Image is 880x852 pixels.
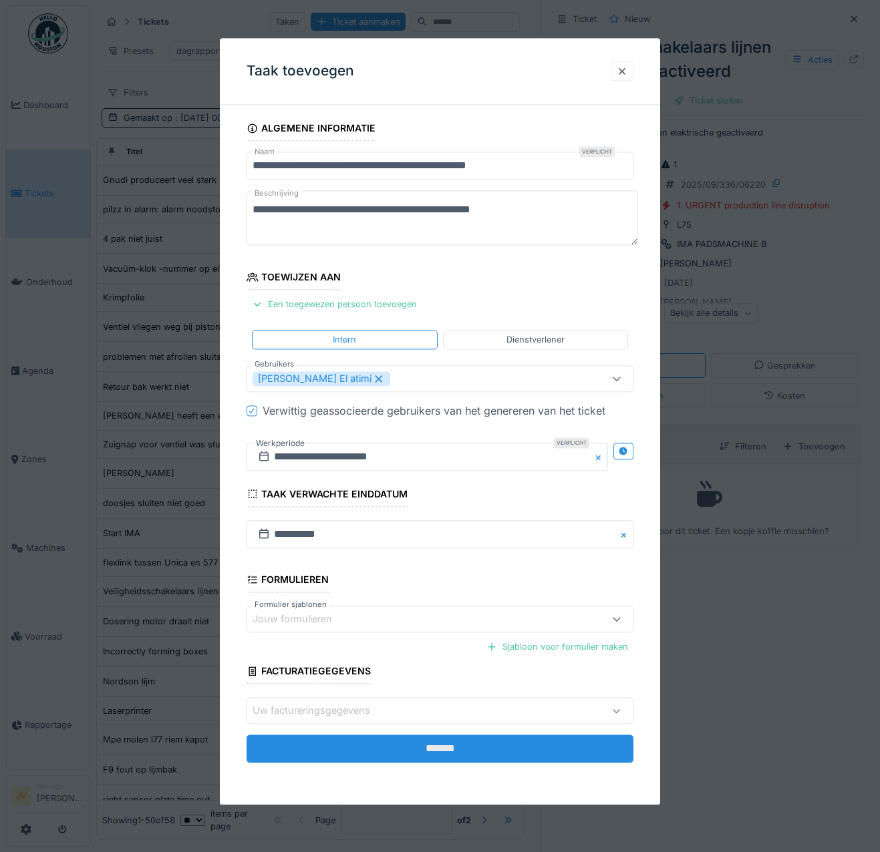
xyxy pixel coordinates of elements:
div: Een toegewezen persoon toevoegen [247,296,422,314]
label: Formulier sjablonen [252,599,329,610]
div: Toewijzen aan [247,268,341,290]
button: Close [593,443,608,471]
div: Verplicht [579,147,615,158]
div: [PERSON_NAME] El atimi [253,371,390,386]
div: Uw factureringsgegevens [253,704,389,718]
div: Sjabloon voor formulier maken [481,638,633,656]
div: Jouw formulieren [253,612,351,627]
div: Taak verwachte einddatum [247,484,408,507]
label: Naam [252,147,277,158]
label: Werkperiode [255,436,306,451]
div: Intern [333,333,356,346]
div: Verwittig geassocieerde gebruikers van het genereren van het ticket [263,403,605,419]
div: Dienstverlener [506,333,565,346]
h3: Taak toevoegen [247,63,354,79]
div: Algemene informatie [247,118,376,141]
div: Formulieren [247,570,329,592]
button: Close [619,520,633,548]
label: Beschrijving [252,186,301,202]
div: Verplicht [554,437,589,448]
div: Facturatiegegevens [247,662,371,684]
label: Gebruikers [252,359,297,370]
